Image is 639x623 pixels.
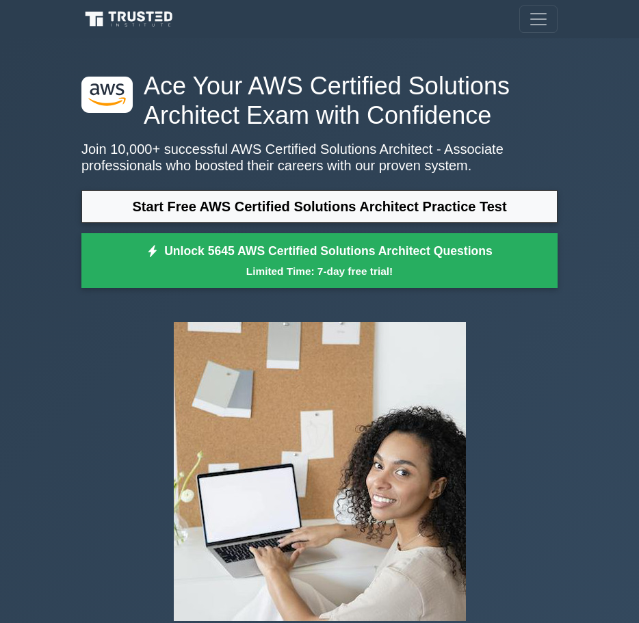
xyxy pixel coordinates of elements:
a: Unlock 5645 AWS Certified Solutions Architect QuestionsLimited Time: 7-day free trial! [81,233,558,288]
p: Join 10,000+ successful AWS Certified Solutions Architect - Associate professionals who boosted t... [81,141,558,174]
button: Toggle navigation [519,5,558,33]
a: Start Free AWS Certified Solutions Architect Practice Test [81,190,558,223]
small: Limited Time: 7-day free trial! [99,263,540,279]
h1: Ace Your AWS Certified Solutions Architect Exam with Confidence [81,71,558,130]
